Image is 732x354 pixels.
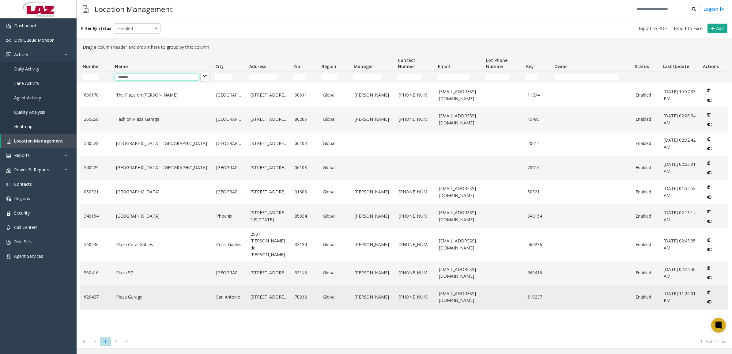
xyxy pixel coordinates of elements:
[216,116,243,123] a: [GEOGRAPHIC_DATA]
[293,63,300,69] span: Zip
[664,137,696,150] span: [DATE] 02:32:42 AM
[116,164,209,171] a: [GEOGRAPHIC_DATA] - [GEOGRAPHIC_DATA]
[554,74,618,80] input: Owner Filter
[439,238,480,251] a: [EMAIL_ADDRESS][DOMAIN_NAME]
[216,188,243,195] a: [GEOGRAPHIC_DATA]
[639,25,667,32] span: Export to PDF
[704,158,714,168] button: Delete
[295,140,315,147] a: 06103
[114,24,151,33] span: Enabled
[81,26,111,31] label: Filter by status
[112,72,213,83] td: Name Filter
[486,57,507,69] span: Lot Phone Number
[671,24,706,33] button: Export to Excel
[251,269,287,276] a: [STREET_ADDRESS]
[247,72,291,83] td: Address Filter
[435,72,483,83] td: Email Filter
[295,269,315,276] a: 33143
[526,63,534,69] span: Key
[704,134,714,144] button: Delete
[704,245,715,254] button: Disable
[216,140,243,147] a: [GEOGRAPHIC_DATA]
[323,241,348,248] a: Global
[636,164,656,171] a: Enabled
[395,72,435,83] td: Contact Number Filter
[323,116,348,123] a: Global
[216,92,243,98] a: [GEOGRAPHIC_DATA]
[399,269,432,276] a: [PHONE_NUMBER]
[399,188,432,195] a: [PHONE_NUMBER]
[14,124,32,129] span: Heatmap
[115,63,128,69] span: Name
[355,269,391,276] a: [PERSON_NAME]
[527,213,548,219] a: 340154
[636,140,656,147] a: Enabled
[354,63,373,69] span: Manager
[399,241,432,248] a: [PHONE_NUMBER]
[14,109,45,115] span: Quality Analysis
[323,92,348,98] a: Global
[704,263,714,273] button: Delete
[213,72,247,83] td: City Filter
[83,74,98,80] input: Number Filter
[216,164,243,171] a: [GEOGRAPHIC_DATA]
[216,269,243,276] a: [GEOGRAPHIC_DATA]
[355,188,391,195] a: [PERSON_NAME]
[716,25,724,31] span: Add
[439,88,480,102] a: [EMAIL_ADDRESS][DOMAIN_NAME]
[664,238,696,251] a: [DATE] 02:43:35 AM
[527,269,548,276] a: 560416
[115,74,198,80] input: Name Filter
[14,181,32,187] span: Contacts
[14,138,63,144] span: Location Management
[664,161,696,174] span: [DATE] 02:33:01 AM
[116,241,209,248] a: Plaza Coral Gables
[636,213,656,219] a: Enabled
[399,92,432,98] a: [PHONE_NUMBER]
[84,188,109,195] a: 050321
[14,51,28,57] span: Activity
[14,196,30,201] span: Regions
[84,92,109,98] a: 600170
[80,41,728,53] div: Drag a column header and drop it here to group by that column
[14,23,36,29] span: Dashboard
[636,24,669,33] button: Export to PDF
[6,153,11,158] img: 'icon'
[295,188,315,195] a: 01608
[216,241,243,248] a: Coral Gables
[484,72,524,83] td: Lot Phone Number Filter
[323,164,348,171] a: Global
[6,24,11,29] img: 'icon'
[84,140,109,147] a: 540528
[524,72,552,83] td: Key Filter
[100,337,111,346] span: Page 1
[704,192,715,202] button: Disable
[438,63,450,69] span: Email
[215,63,224,69] span: City
[116,140,209,147] a: [GEOGRAPHIC_DATA] - [GEOGRAPHIC_DATA]
[215,74,232,80] input: City Filter
[704,182,714,192] button: Delete
[6,38,11,43] img: 'icon'
[355,213,391,219] a: [PERSON_NAME]
[439,185,480,199] a: [EMAIL_ADDRESS][DOMAIN_NAME]
[399,294,432,300] a: [PHONE_NUMBER]
[14,239,32,245] span: Rule Sets
[486,74,510,80] input: Lot Phone Number Filter
[295,294,315,300] a: 78212
[664,112,696,126] a: [DATE] 02:08:34 AM
[704,207,714,216] button: Delete
[14,37,54,43] span: Live Queue Monitor
[704,235,714,245] button: Delete
[704,216,715,226] button: Disable
[527,140,548,147] a: 20614
[251,92,287,98] a: [STREET_ADDRESS]
[664,161,696,175] a: [DATE] 02:33:01 AM
[664,290,696,304] a: [DATE] 11:26:01 PM
[664,185,696,199] a: [DATE] 01:52:53 AM
[700,72,728,83] td: Actions Filter
[323,140,348,147] a: Global
[355,116,391,123] a: [PERSON_NAME]
[291,72,319,83] td: Zip Filter
[84,116,109,123] a: 260268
